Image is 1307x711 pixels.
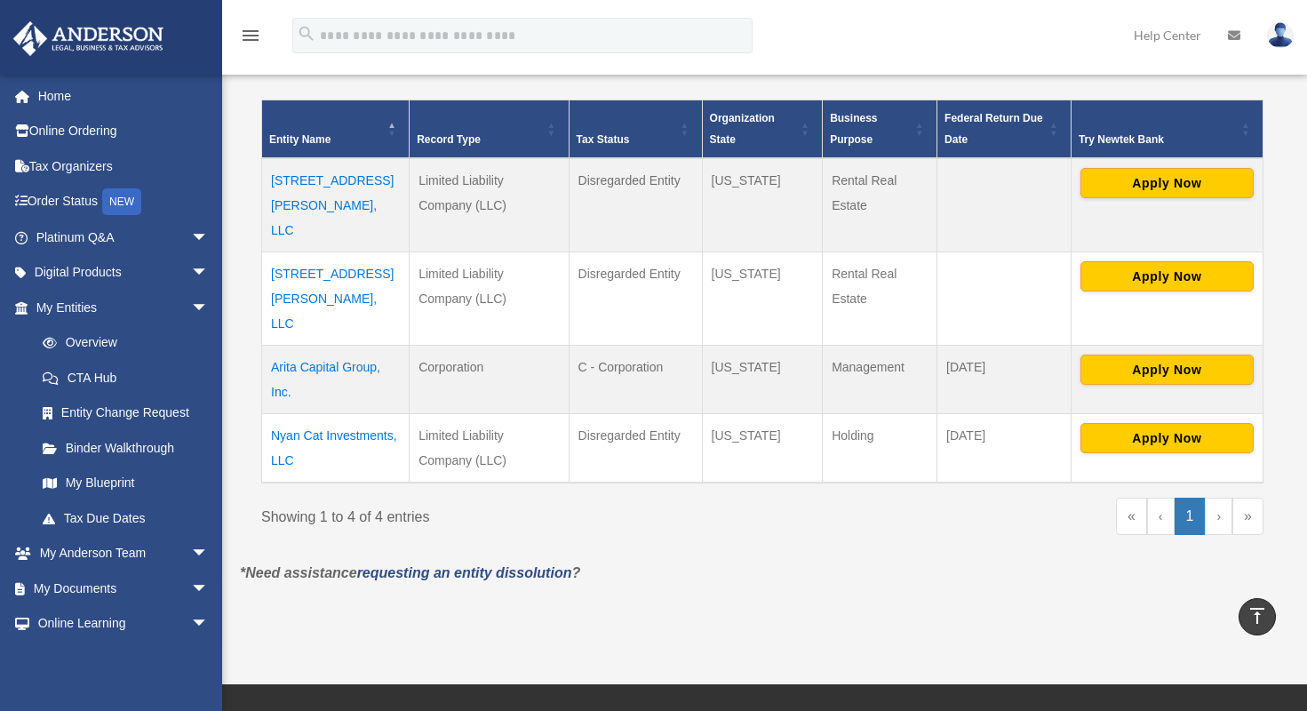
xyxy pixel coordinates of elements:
[25,360,227,395] a: CTA Hub
[410,158,569,252] td: Limited Liability Company (LLC)
[269,133,331,146] span: Entity Name
[1247,605,1268,627] i: vertical_align_top
[569,158,702,252] td: Disregarded Entity
[262,413,410,483] td: Nyan Cat Investments, LLC
[702,100,823,158] th: Organization State: Activate to sort
[417,133,481,146] span: Record Type
[410,345,569,413] td: Corporation
[240,25,261,46] i: menu
[1080,423,1254,453] button: Apply Now
[191,606,227,643] span: arrow_drop_down
[569,252,702,345] td: Disregarded Entity
[261,498,749,530] div: Showing 1 to 4 of 4 entries
[25,500,227,536] a: Tax Due Dates
[1080,261,1254,292] button: Apply Now
[12,255,235,291] a: Digital Productsarrow_drop_down
[937,345,1072,413] td: [DATE]
[1147,498,1175,535] a: Previous
[262,252,410,345] td: [STREET_ADDRESS][PERSON_NAME], LLC
[25,466,227,501] a: My Blueprint
[823,413,937,483] td: Holding
[830,112,877,146] span: Business Purpose
[569,100,702,158] th: Tax Status: Activate to sort
[410,252,569,345] td: Limited Liability Company (LLC)
[823,100,937,158] th: Business Purpose: Activate to sort
[1116,498,1147,535] a: First
[12,220,235,255] a: Platinum Q&Aarrow_drop_down
[1267,22,1294,48] img: User Pic
[1080,355,1254,385] button: Apply Now
[191,641,227,677] span: arrow_drop_down
[823,345,937,413] td: Management
[937,100,1072,158] th: Federal Return Due Date: Activate to sort
[191,571,227,607] span: arrow_drop_down
[12,114,235,149] a: Online Ordering
[944,112,1043,146] span: Federal Return Due Date
[823,252,937,345] td: Rental Real Estate
[1175,498,1206,535] a: 1
[262,100,410,158] th: Entity Name: Activate to invert sorting
[710,112,775,146] span: Organization State
[1071,100,1263,158] th: Try Newtek Bank : Activate to sort
[702,252,823,345] td: [US_STATE]
[823,158,937,252] td: Rental Real Estate
[1239,598,1276,635] a: vertical_align_top
[569,413,702,483] td: Disregarded Entity
[1080,168,1254,198] button: Apply Now
[25,430,227,466] a: Binder Walkthrough
[262,158,410,252] td: [STREET_ADDRESS][PERSON_NAME], LLC
[410,100,569,158] th: Record Type: Activate to sort
[240,565,580,580] em: *Need assistance ?
[262,345,410,413] td: Arita Capital Group, Inc.
[1232,498,1263,535] a: Last
[191,220,227,256] span: arrow_drop_down
[577,133,630,146] span: Tax Status
[1079,129,1236,150] div: Try Newtek Bank
[702,158,823,252] td: [US_STATE]
[191,290,227,326] span: arrow_drop_down
[12,641,235,676] a: Billingarrow_drop_down
[12,571,235,606] a: My Documentsarrow_drop_down
[12,606,235,642] a: Online Learningarrow_drop_down
[569,345,702,413] td: C - Corporation
[25,325,218,361] a: Overview
[937,413,1072,483] td: [DATE]
[12,536,235,571] a: My Anderson Teamarrow_drop_down
[102,188,141,215] div: NEW
[8,21,169,56] img: Anderson Advisors Platinum Portal
[357,565,572,580] a: requesting an entity dissolution
[702,413,823,483] td: [US_STATE]
[191,255,227,292] span: arrow_drop_down
[12,148,235,184] a: Tax Organizers
[297,24,316,44] i: search
[12,78,235,114] a: Home
[25,395,227,431] a: Entity Change Request
[12,290,227,325] a: My Entitiesarrow_drop_down
[410,413,569,483] td: Limited Liability Company (LLC)
[191,536,227,572] span: arrow_drop_down
[1205,498,1232,535] a: Next
[240,31,261,46] a: menu
[12,184,235,220] a: Order StatusNEW
[702,345,823,413] td: [US_STATE]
